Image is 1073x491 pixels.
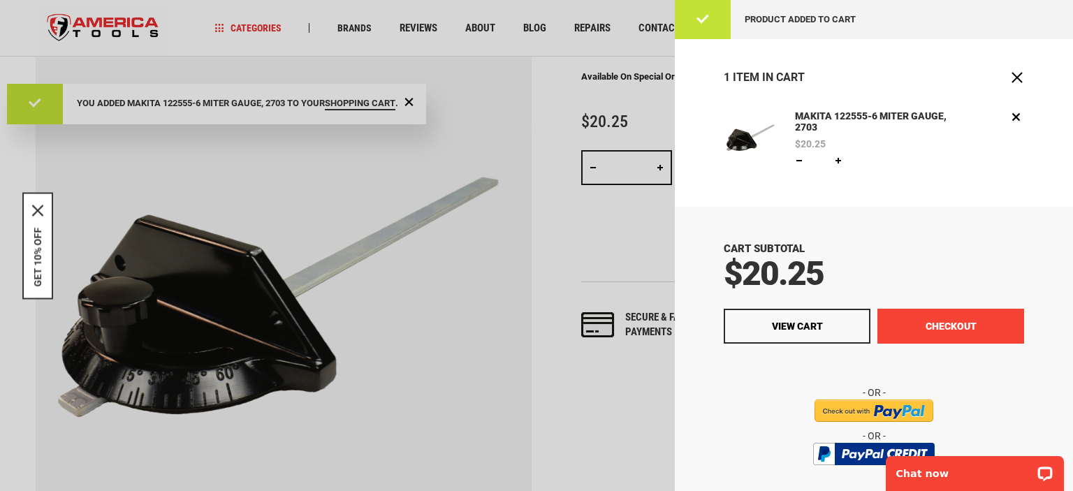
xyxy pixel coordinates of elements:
img: btn_bml_text.png [822,469,926,484]
span: Item in Cart [733,71,805,84]
span: Cart Subtotal [724,242,805,255]
a: View Cart [724,309,870,344]
iframe: LiveChat chat widget [877,447,1073,491]
span: View Cart [772,321,823,332]
span: 1 [724,71,730,84]
button: Close [1010,71,1024,85]
span: $20.25 [724,254,824,293]
a: MAKITA 122555-6 MITER GAUGE, 2703 [724,109,778,168]
img: MAKITA 122555-6 MITER GAUGE, 2703 [724,109,778,163]
button: Checkout [877,309,1024,344]
button: Close [32,205,43,216]
span: $20.25 [795,139,826,149]
span: Product added to cart [745,14,856,24]
svg: close icon [32,205,43,216]
a: MAKITA 122555-6 MITER GAUGE, 2703 [791,109,952,135]
button: GET 10% OFF [32,227,43,286]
